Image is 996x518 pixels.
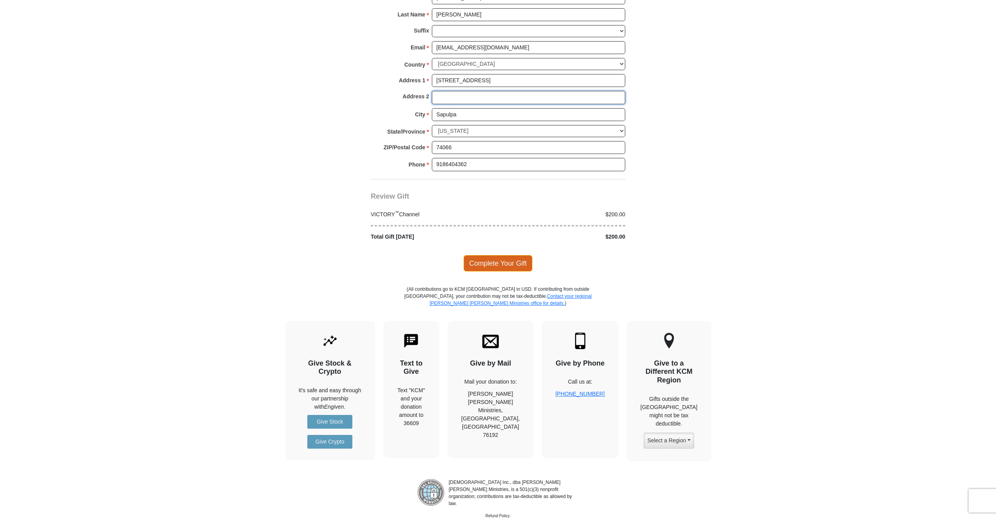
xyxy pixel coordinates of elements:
[404,286,592,321] p: (All contributions go to KCM [GEOGRAPHIC_DATA] in USD. If contributing from outside [GEOGRAPHIC_D...
[556,378,605,386] p: Call us at:
[299,386,361,411] p: It's safe and easy through our partnership with
[414,25,429,36] strong: Suffix
[397,359,426,376] h4: Text to Give
[403,333,419,349] img: text-to-give.svg
[417,479,445,506] img: refund-policy
[556,391,605,397] a: [PHONE_NUMBER]
[482,333,499,349] img: envelope.svg
[397,386,426,427] div: Text "KCM" and your donation amount to 36609
[664,333,675,349] img: other-region
[322,333,338,349] img: give-by-stock.svg
[461,378,520,386] p: Mail your donation to:
[384,142,426,153] strong: ZIP/Postal Code
[324,404,345,410] i: Engiven.
[641,395,698,428] p: Gifts outside the [GEOGRAPHIC_DATA] might not be tax deductible.
[429,293,592,306] a: Contact your regional [PERSON_NAME] [PERSON_NAME] Ministries office for details.
[644,433,694,449] button: Select a Region
[409,159,426,170] strong: Phone
[461,390,520,439] p: [PERSON_NAME] [PERSON_NAME] Ministries, [GEOGRAPHIC_DATA], [GEOGRAPHIC_DATA] 76192
[402,91,429,102] strong: Address 2
[398,9,426,20] strong: Last Name
[371,192,409,200] span: Review Gift
[367,233,498,241] div: Total Gift [DATE]
[299,359,361,376] h4: Give Stock & Crypto
[367,210,498,219] div: VICTORY Channel
[461,359,520,368] h4: Give by Mail
[415,109,425,120] strong: City
[641,359,698,385] h4: Give to a Different KCM Region
[556,359,605,368] h4: Give by Phone
[387,126,425,137] strong: State/Province
[307,435,352,449] a: Give Crypto
[464,255,533,272] span: Complete Your Gift
[572,333,588,349] img: mobile.svg
[498,233,630,241] div: $200.00
[399,75,426,86] strong: Address 1
[498,210,630,219] div: $200.00
[395,210,399,215] sup: ™
[404,59,426,70] strong: Country
[445,479,579,507] p: [DEMOGRAPHIC_DATA] Inc., dba [PERSON_NAME] [PERSON_NAME] Ministries, is a 501(c)(3) nonprofit org...
[411,42,425,53] strong: Email
[307,415,352,429] a: Give Stock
